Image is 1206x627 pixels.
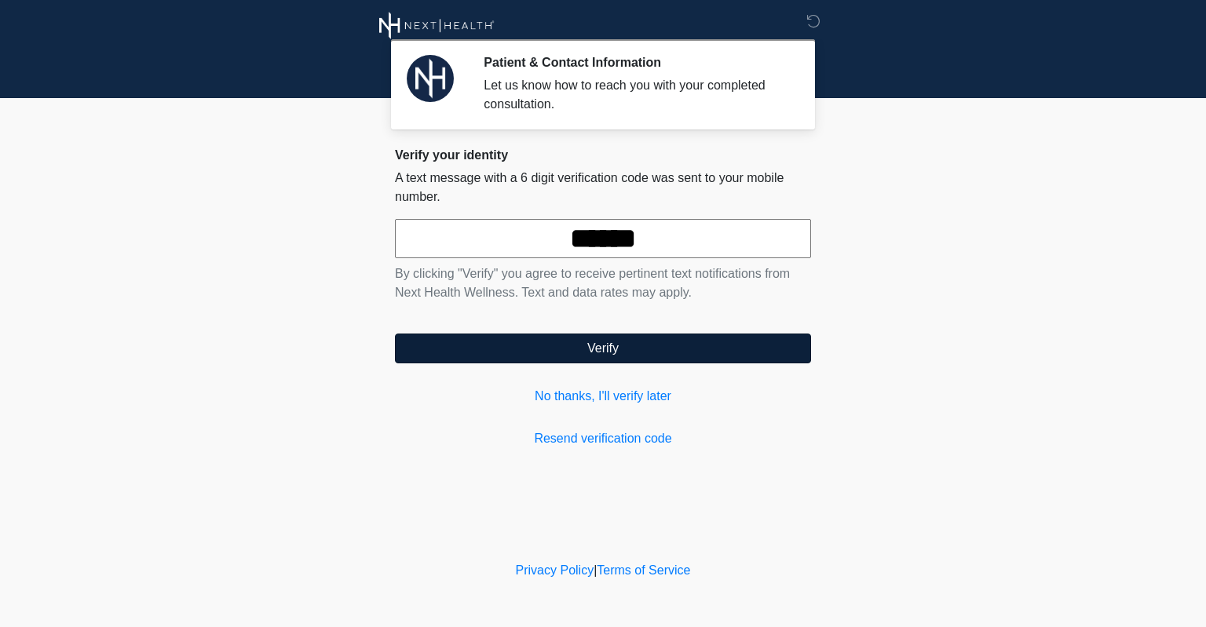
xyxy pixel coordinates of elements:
a: Terms of Service [597,563,690,577]
div: Let us know how to reach you with your completed consultation. [484,76,788,114]
a: Resend verification code [395,429,811,448]
img: Next Health Wellness Logo [379,12,495,39]
p: A text message with a 6 digit verification code was sent to your mobile number. [395,169,811,206]
a: | [594,563,597,577]
h2: Patient & Contact Information [484,55,788,70]
img: Agent Avatar [407,55,454,102]
button: Verify [395,334,811,363]
p: By clicking "Verify" you agree to receive pertinent text notifications from Next Health Wellness.... [395,264,811,302]
a: Privacy Policy [516,563,594,577]
h2: Verify your identity [395,148,811,162]
a: No thanks, I'll verify later [395,387,811,406]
